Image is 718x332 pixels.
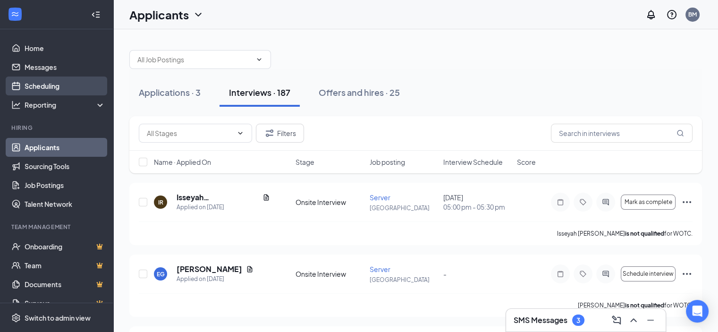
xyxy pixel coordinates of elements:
svg: Tag [577,270,589,278]
a: Home [25,39,105,58]
svg: MagnifyingGlass [676,129,684,137]
svg: Tag [577,198,589,206]
svg: Notifications [645,9,657,20]
span: - [443,270,447,278]
input: All Stages [147,128,233,138]
a: Scheduling [25,77,105,95]
svg: ComposeMessage [611,315,622,326]
svg: ActiveChat [600,198,611,206]
button: Mark as complete [621,195,676,210]
span: Stage [296,157,314,167]
svg: ChevronDown [255,56,263,63]
div: Interviews · 187 [229,86,290,98]
div: Switch to admin view [25,313,91,323]
h5: Isseyah [PERSON_NAME] [177,192,259,203]
a: Sourcing Tools [25,157,105,176]
svg: QuestionInfo [666,9,677,20]
svg: Note [555,198,566,206]
button: Minimize [643,313,658,328]
span: 05:00 pm - 05:30 pm [443,202,511,212]
input: All Job Postings [137,54,252,65]
div: BM [688,10,697,18]
svg: Ellipses [681,196,693,208]
svg: ChevronUp [628,315,639,326]
div: Applied on [DATE] [177,274,253,284]
h1: Applicants [129,7,189,23]
div: IR [158,198,163,206]
b: is not qualified [625,302,664,309]
span: Schedule interview [623,271,674,277]
h5: [PERSON_NAME] [177,264,242,274]
button: ChevronUp [626,313,641,328]
a: Talent Network [25,195,105,213]
svg: Collapse [91,10,101,19]
p: [GEOGRAPHIC_DATA] [370,276,438,284]
span: Mark as complete [624,199,672,205]
svg: ChevronDown [237,129,244,137]
a: DocumentsCrown [25,275,105,294]
span: Name · Applied On [154,157,211,167]
div: Hiring [11,124,103,132]
div: 3 [576,316,580,324]
svg: WorkstreamLogo [10,9,20,19]
a: SurveysCrown [25,294,105,313]
svg: Minimize [645,315,656,326]
div: Applications · 3 [139,86,201,98]
div: Open Intercom Messenger [686,300,709,323]
svg: Note [555,270,566,278]
div: Reporting [25,100,106,110]
a: Applicants [25,138,105,157]
div: Applied on [DATE] [177,203,270,212]
div: [DATE] [443,193,511,212]
a: OnboardingCrown [25,237,105,256]
svg: Document [246,265,253,273]
p: [GEOGRAPHIC_DATA] [370,204,438,212]
div: EG [157,270,165,278]
p: Isseyah [PERSON_NAME] for WOTC. [557,230,693,238]
svg: Ellipses [681,268,693,280]
span: Job posting [370,157,405,167]
svg: Document [262,194,270,201]
div: Offers and hires · 25 [319,86,400,98]
svg: Settings [11,313,21,323]
svg: ActiveChat [600,270,611,278]
a: Job Postings [25,176,105,195]
span: Server [370,193,390,202]
b: is not qualified [625,230,664,237]
button: Filter Filters [256,124,304,143]
svg: Filter [264,128,275,139]
p: [PERSON_NAME] for WOTC. [578,301,693,309]
span: Server [370,265,390,273]
span: Interview Schedule [443,157,503,167]
div: Onsite Interview [296,269,363,279]
svg: ChevronDown [193,9,204,20]
div: Onsite Interview [296,197,363,207]
span: Score [517,157,536,167]
input: Search in interviews [551,124,693,143]
h3: SMS Messages [514,315,567,325]
a: TeamCrown [25,256,105,275]
svg: Analysis [11,100,21,110]
div: Team Management [11,223,103,231]
button: Schedule interview [621,266,676,281]
button: ComposeMessage [609,313,624,328]
a: Messages [25,58,105,77]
